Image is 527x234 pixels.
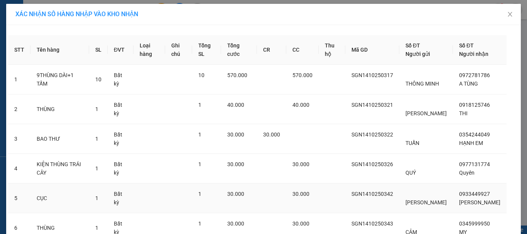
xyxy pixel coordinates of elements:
span: Quyên [459,170,475,176]
span: 0977131774 [459,161,490,167]
td: Bất kỳ [108,124,133,154]
th: CC [286,35,319,65]
span: 0933449927 [459,191,490,197]
span: 30.000 [227,221,244,227]
span: close [507,11,513,17]
span: 10 [95,76,101,82]
span: TUẤN [405,140,419,146]
span: 30.000 [292,221,309,227]
span: 0354244049 [459,131,490,138]
span: [PERSON_NAME] [405,199,447,205]
th: Ghi chú [165,35,192,65]
span: 1 [95,225,98,231]
span: 0345999950 [459,221,490,227]
span: Số ĐT [405,42,420,49]
span: Số ĐT [459,42,474,49]
span: QUÝ [405,170,416,176]
td: THÙNG [30,94,89,124]
button: Close [499,4,521,25]
span: 40.000 [227,102,244,108]
span: THÔNG MINH [405,81,439,87]
span: 1 [95,165,98,172]
span: Người gửi [405,51,430,57]
span: 1 [198,221,201,227]
td: Bất kỳ [108,183,133,213]
span: 1 [95,136,98,142]
span: [PERSON_NAME] [405,110,447,116]
span: SGN1410250317 [351,72,393,78]
span: 570.000 [292,72,312,78]
span: Người nhận [459,51,488,57]
th: Thu hộ [319,35,345,65]
td: CỤC [30,183,89,213]
td: 9THÙNG DÀI+1 TẤM [30,65,89,94]
span: SGN1410250326 [351,161,393,167]
span: 30.000 [292,161,309,167]
td: BAO THƯ [30,124,89,154]
span: [PERSON_NAME] [459,199,500,205]
td: KIỆN THÙNG TRÁI CÂY [30,154,89,183]
span: 30.000 [227,161,244,167]
span: 1 [198,191,201,197]
td: 4 [8,154,30,183]
span: 1 [198,102,201,108]
span: SGN1410250322 [351,131,393,138]
span: SGN1410250343 [351,221,393,227]
th: ĐVT [108,35,133,65]
span: 40.000 [292,102,309,108]
td: Bất kỳ [108,94,133,124]
span: 1 [95,195,98,201]
span: 570.000 [227,72,247,78]
span: A TÙNG [459,81,478,87]
span: XÁC NHẬN SỐ HÀNG NHẬP VÀO KHO NHẬN [15,10,138,18]
td: 5 [8,183,30,213]
span: 1 [95,106,98,112]
td: Bất kỳ [108,65,133,94]
td: Bất kỳ [108,154,133,183]
span: SGN1410250342 [351,191,393,197]
span: 30.000 [292,191,309,197]
th: Tổng SL [192,35,221,65]
span: HẠNH EM [459,140,483,146]
td: 2 [8,94,30,124]
span: 30.000 [227,131,244,138]
span: THI [459,110,468,116]
th: STT [8,35,30,65]
span: 30.000 [263,131,280,138]
th: Tổng cước [221,35,257,65]
td: 3 [8,124,30,154]
span: 0918125746 [459,102,490,108]
th: Tên hàng [30,35,89,65]
th: Loại hàng [133,35,165,65]
span: 10 [198,72,204,78]
span: 30.000 [227,191,244,197]
span: 0972781786 [459,72,490,78]
th: Mã GD [345,35,399,65]
th: SL [89,35,108,65]
span: 1 [198,131,201,138]
td: 1 [8,65,30,94]
span: 1 [198,161,201,167]
th: CR [257,35,286,65]
span: SGN1410250321 [351,102,393,108]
